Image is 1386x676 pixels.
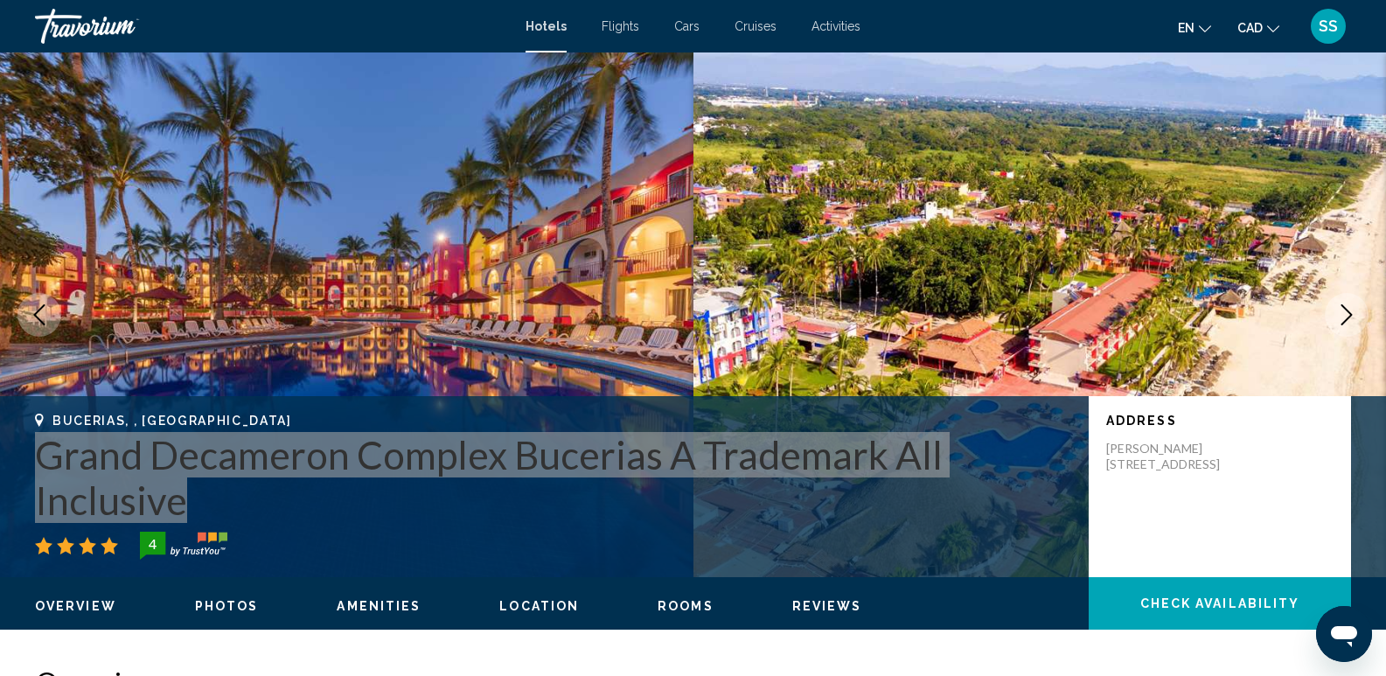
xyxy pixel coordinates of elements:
[140,532,227,560] img: trustyou-badge-hor.svg
[135,533,170,554] div: 4
[499,598,579,614] button: Location
[35,599,116,613] span: Overview
[499,599,579,613] span: Location
[735,19,777,33] a: Cruises
[792,598,862,614] button: Reviews
[1319,17,1338,35] span: SS
[52,414,292,428] span: Bucerias, , [GEOGRAPHIC_DATA]
[658,599,714,613] span: Rooms
[526,19,567,33] a: Hotels
[1106,414,1334,428] p: Address
[1237,15,1279,40] button: Change currency
[1178,21,1194,35] span: en
[674,19,700,33] a: Cars
[195,598,259,614] button: Photos
[1325,293,1369,337] button: Next image
[1140,597,1300,611] span: Check Availability
[17,293,61,337] button: Previous image
[1089,577,1351,630] button: Check Availability
[811,19,860,33] a: Activities
[35,9,508,44] a: Travorium
[1237,21,1263,35] span: CAD
[1306,8,1351,45] button: User Menu
[337,599,421,613] span: Amenities
[602,19,639,33] a: Flights
[337,598,421,614] button: Amenities
[35,432,1071,523] h1: Grand Decameron Complex Bucerias A Trademark All Inclusive
[35,598,116,614] button: Overview
[1178,15,1211,40] button: Change language
[1316,606,1372,662] iframe: Button to launch messaging window
[1106,441,1246,472] p: [PERSON_NAME] [STREET_ADDRESS]
[792,599,862,613] span: Reviews
[195,599,259,613] span: Photos
[658,598,714,614] button: Rooms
